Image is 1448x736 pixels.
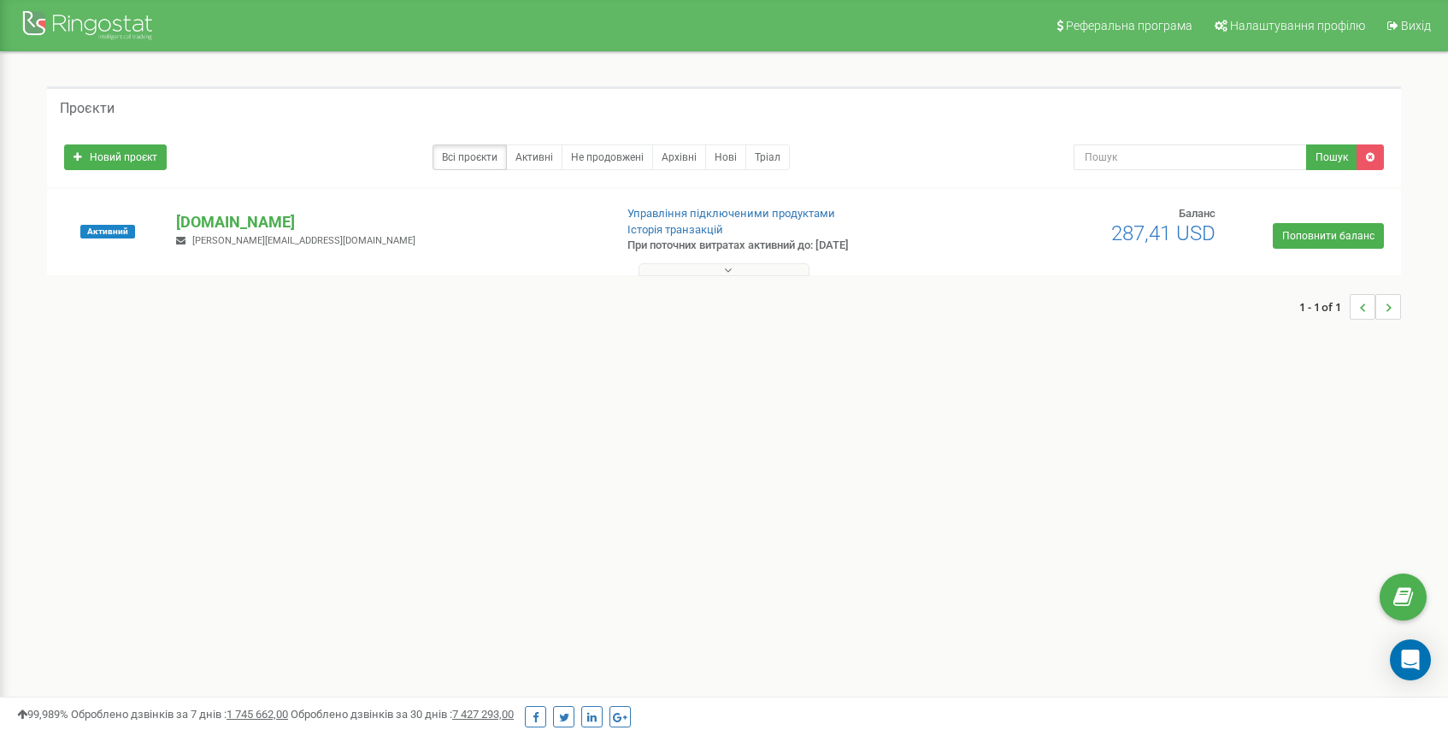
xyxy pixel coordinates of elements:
[627,238,939,254] p: При поточних витратах активний до: [DATE]
[705,144,746,170] a: Нові
[745,144,790,170] a: Тріал
[1179,207,1215,220] span: Баланс
[64,144,167,170] a: Новий проєкт
[80,225,135,238] span: Активний
[17,708,68,721] span: 99,989%
[506,144,562,170] a: Активні
[1299,294,1350,320] span: 1 - 1 of 1
[291,708,514,721] span: Оброблено дзвінків за 30 днів :
[227,708,288,721] u: 1 745 662,00
[433,144,507,170] a: Всі проєкти
[1230,19,1365,32] span: Налаштування профілю
[652,144,706,170] a: Архівні
[452,708,514,721] u: 7 427 293,00
[60,101,115,116] h5: Проєкти
[627,207,835,220] a: Управління підключеними продуктами
[71,708,288,721] span: Оброблено дзвінків за 7 днів :
[1401,19,1431,32] span: Вихід
[562,144,653,170] a: Не продовжені
[192,235,415,246] span: [PERSON_NAME][EMAIL_ADDRESS][DOMAIN_NAME]
[627,223,723,236] a: Історія транзакцій
[1390,639,1431,680] div: Open Intercom Messenger
[1066,19,1192,32] span: Реферальна програма
[1299,277,1401,337] nav: ...
[1111,221,1215,245] span: 287,41 USD
[1273,223,1384,249] a: Поповнити баланс
[1074,144,1308,170] input: Пошук
[176,211,599,233] p: [DOMAIN_NAME]
[1306,144,1357,170] button: Пошук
